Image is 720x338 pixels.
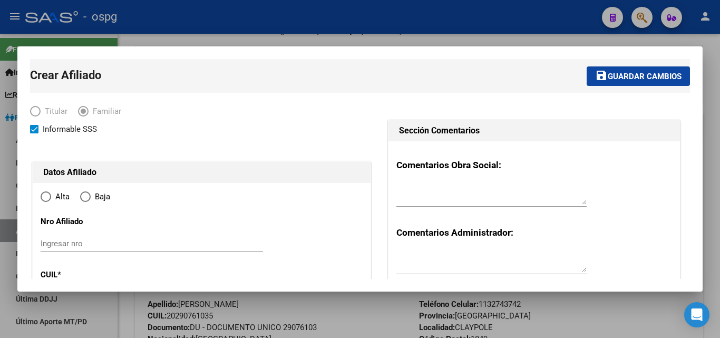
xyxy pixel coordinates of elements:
mat-radio-group: Elija una opción [30,109,132,118]
span: Familiar [89,105,121,118]
h1: Sección Comentarios [399,124,669,137]
mat-icon: save [595,69,608,82]
p: CUIL [41,269,137,281]
span: Alta [51,191,70,203]
span: Guardar cambios [608,72,682,81]
h3: Comentarios Administrador: [396,226,672,239]
span: Crear Afiliado [30,69,101,82]
span: Informable SSS [43,123,97,136]
span: Baja [91,191,110,203]
mat-radio-group: Elija una opción [41,194,121,204]
h3: Comentarios Obra Social: [396,158,672,172]
div: Open Intercom Messenger [684,302,709,327]
button: Guardar cambios [587,66,690,86]
p: Nro Afiliado [41,216,137,228]
h1: Datos Afiliado [43,166,360,179]
span: Titular [41,105,67,118]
